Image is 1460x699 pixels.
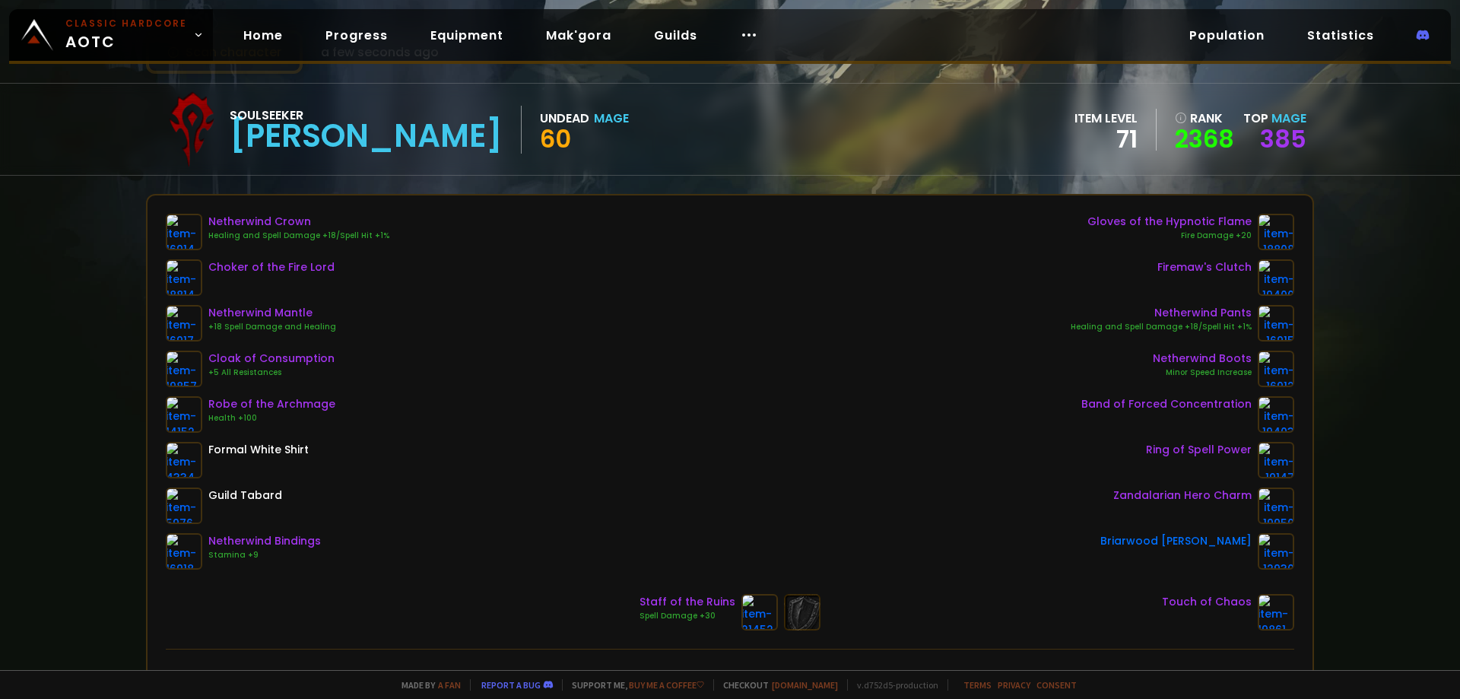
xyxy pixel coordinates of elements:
div: Netherwind Pants [1071,305,1252,321]
img: item-16912 [1258,351,1294,387]
a: Equipment [418,20,516,51]
div: Choker of the Fire Lord [208,259,335,275]
span: AOTC [65,17,187,53]
a: Privacy [998,679,1030,691]
div: Undead [540,109,589,128]
div: Ring of Spell Power [1146,442,1252,458]
a: Buy me a coffee [629,679,704,691]
div: Robe of the Archmage [208,396,335,412]
a: 385 [1260,122,1306,156]
div: Zandalarian Hero Charm [1113,488,1252,504]
div: Armor [1030,668,1068,687]
div: +5 All Resistances [208,367,335,379]
a: Consent [1036,679,1077,691]
div: Stamina [466,668,519,687]
img: item-19403 [1258,396,1294,433]
a: Terms [963,679,992,691]
div: Mage [594,109,629,128]
a: Guilds [642,20,709,51]
a: Home [231,20,295,51]
img: item-16914 [166,214,202,250]
div: 758 [1253,668,1276,687]
img: item-21452 [741,594,778,631]
div: Netherwind Boots [1153,351,1252,367]
span: v. d752d5 - production [847,679,938,691]
div: 3250 [399,668,430,687]
a: Progress [313,20,400,51]
span: Support me, [562,679,704,691]
div: rank [1175,109,1234,128]
a: Report a bug [481,679,541,691]
div: Soulseeker [230,106,503,125]
div: Health +100 [208,412,335,424]
div: Band of Forced Concentration [1081,396,1252,412]
small: Classic Hardcore [65,17,187,30]
a: Population [1177,20,1277,51]
div: Stamina +9 [208,549,321,561]
a: Mak'gora [534,20,624,51]
div: Attack Power [748,668,830,687]
img: item-16915 [1258,305,1294,342]
div: Netherwind Bindings [208,533,321,549]
div: Top [1243,109,1306,128]
div: Health [184,668,224,687]
span: Checkout [713,679,838,691]
div: Formal White Shirt [208,442,309,458]
img: item-19861 [1258,594,1294,631]
img: item-4334 [166,442,202,478]
div: [PERSON_NAME] [230,125,503,148]
img: item-19857 [166,351,202,387]
a: Statistics [1295,20,1386,51]
img: item-5976 [166,488,202,524]
div: +18 Spell Damage and Healing [208,321,336,333]
a: Classic HardcoreAOTC [9,9,213,61]
div: Touch of Chaos [1162,594,1252,610]
img: item-14152 [166,396,202,433]
div: Healing and Spell Damage +18/Spell Hit +1% [1071,321,1252,333]
a: [DOMAIN_NAME] [772,679,838,691]
div: Gloves of the Hypnotic Flame [1087,214,1252,230]
img: item-19400 [1258,259,1294,296]
img: item-18814 [166,259,202,296]
div: Cloak of Consumption [208,351,335,367]
div: item level [1074,109,1138,128]
span: 60 [540,122,571,156]
div: Minor Speed Increase [1153,367,1252,379]
div: Fire Damage +20 [1087,230,1252,242]
img: item-16917 [166,305,202,342]
span: Made by [392,679,461,691]
div: Staff of the Ruins [640,594,735,610]
img: item-12930 [1258,533,1294,570]
div: Firemaw's Clutch [1157,259,1252,275]
span: Mage [1271,110,1306,127]
img: item-18808 [1258,214,1294,250]
img: item-19147 [1258,442,1294,478]
img: item-19950 [1258,488,1294,524]
div: Briarwood [PERSON_NAME] [1100,533,1252,549]
div: 19 [982,668,994,687]
div: Netherwind Crown [208,214,389,230]
a: 2368 [1175,128,1234,151]
a: a fan [438,679,461,691]
img: item-16918 [166,533,202,570]
div: 71 [1074,128,1138,151]
div: Healing and Spell Damage +18/Spell Hit +1% [208,230,389,242]
div: Netherwind Mantle [208,305,336,321]
div: Guild Tabard [208,488,282,504]
div: 196 [693,668,712,687]
div: Spell Damage +30 [640,610,735,622]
